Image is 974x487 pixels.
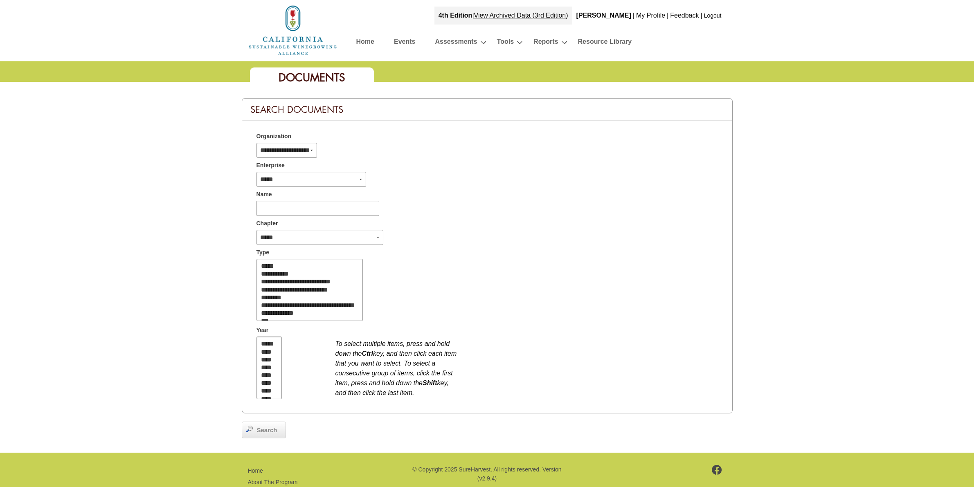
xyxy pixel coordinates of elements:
[434,7,572,25] div: |
[242,422,286,439] a: Search
[666,7,669,25] div: |
[248,479,298,485] a: About The Program
[256,219,278,228] span: Chapter
[256,326,269,334] span: Year
[242,99,732,121] div: Search Documents
[256,132,292,141] span: Organization
[248,4,338,56] img: logo_cswa2x.png
[435,36,477,50] a: Assessments
[670,12,699,19] a: Feedback
[335,335,458,398] div: To select multiple items, press and hold down the key, and then click each item that you want to ...
[256,190,272,199] span: Name
[423,379,437,386] b: Shift
[632,7,635,25] div: |
[248,467,263,474] a: Home
[394,36,415,50] a: Events
[439,12,472,19] strong: 4th Edition
[700,7,703,25] div: |
[253,426,281,435] span: Search
[411,465,562,483] p: © Copyright 2025 SureHarvest. All rights reserved. Version (v2.9.4)
[474,12,568,19] a: View Archived Data (3rd Edition)
[712,465,722,475] img: footer-facebook.png
[256,248,270,257] span: Type
[362,350,373,357] b: Ctrl
[578,36,632,50] a: Resource Library
[279,70,345,85] span: Documents
[704,12,722,19] a: Logout
[636,12,665,19] a: My Profile
[248,26,338,33] a: Home
[533,36,558,50] a: Reports
[246,426,253,432] img: magnifier.png
[256,161,285,170] span: Enterprise
[356,36,374,50] a: Home
[576,12,631,19] b: [PERSON_NAME]
[497,36,514,50] a: Tools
